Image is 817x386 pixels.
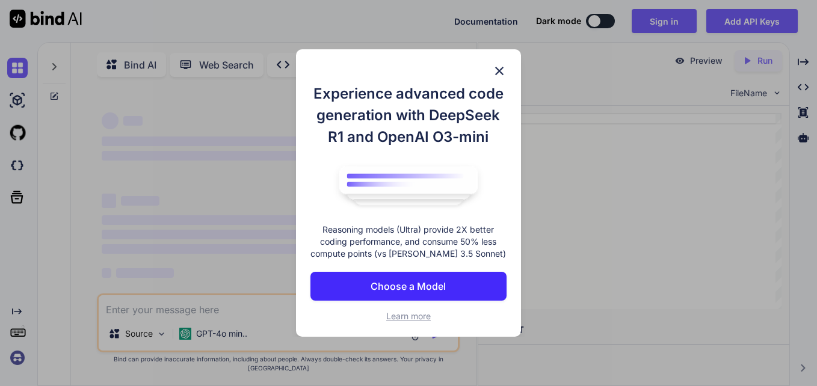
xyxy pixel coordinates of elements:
p: Choose a Model [371,279,446,293]
h1: Experience advanced code generation with DeepSeek R1 and OpenAI O3-mini [310,83,506,148]
img: bind logo [330,160,487,212]
button: Choose a Model [310,272,506,301]
span: Learn more [386,311,431,321]
p: Reasoning models (Ultra) provide 2X better coding performance, and consume 50% less compute point... [310,224,506,260]
img: close [492,64,507,78]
